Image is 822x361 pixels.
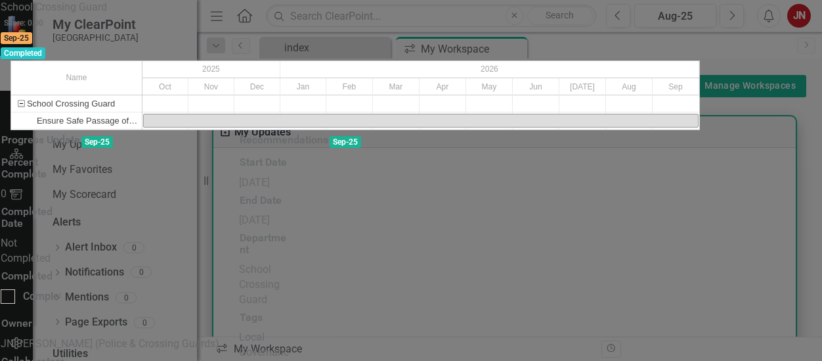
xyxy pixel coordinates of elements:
div: Dec [234,78,280,95]
div: Task: Start date: 2025-10-01 End date: 2026-09-30 [11,112,142,130]
div: Jun [513,78,559,95]
div: Sep [653,78,699,95]
div: 2026 [280,61,699,78]
h3: Completed Date [1,206,58,229]
div: Nov [188,78,234,95]
h3: Completed [1,270,53,282]
h3: End Date [240,195,282,206]
div: Apr [420,78,466,95]
div: Task: School Crossing Guard Start date: 2025-10-01 End date: 2025-10-02 [11,95,142,112]
div: [PERSON_NAME] (Police & Crossing Guards) [14,337,219,352]
div: Not Completed [1,236,60,266]
h3: Department [240,232,288,255]
div: School Crossing Guard [27,95,115,112]
h3: Owner [1,318,32,329]
div: Feb [326,78,373,95]
div: Completed [23,289,74,304]
div: 0 % [1,187,60,202]
h3: Start Date [240,156,287,168]
span: Sep-25 [1,32,32,44]
div: Oct [142,78,188,95]
div: JN [1,337,14,352]
div: May [466,78,513,95]
span: [DATE] [239,214,270,226]
div: Task: Start date: 2025-10-01 End date: 2026-09-30 [143,114,699,128]
span: School Crossing Guard [239,263,280,306]
span: Sep-25 [81,136,113,148]
div: Ensure Safe Passage of Students at All Assigned Crosswalks by providing consistent and effective ... [11,112,142,129]
h3: Recommendations [240,134,328,146]
div: Mar [373,78,420,95]
h3: Progress Update [1,134,80,146]
div: School Crossing Guard [11,95,142,112]
h3: Percent Complete [1,156,58,180]
span: [DATE] [239,176,270,189]
span: Score: 0.00 [1,17,47,29]
div: Ensure Safe Passage of Students at All Assigned Crosswalks by providing consistent and effective ... [37,112,138,129]
div: Jan [280,78,326,95]
span: Completed [1,47,45,59]
span: Sep-25 [330,136,361,148]
div: Aug [606,78,653,95]
h3: Tags [240,312,263,324]
div: 2025 [142,61,280,78]
div: Jul [559,78,606,95]
div: Name [11,61,142,95]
